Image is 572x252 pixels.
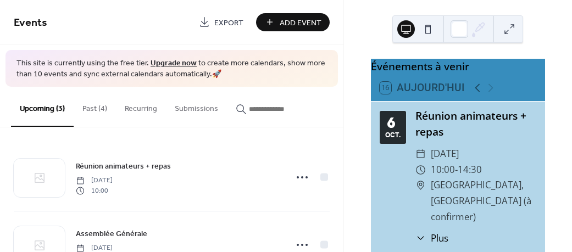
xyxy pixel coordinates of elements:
[431,231,448,245] span: Plus
[191,13,252,31] a: Export
[415,108,536,140] div: Réunion animateurs + repas
[16,58,327,80] span: This site is currently using the free tier. to create more calendars, show more than 10 events an...
[151,56,197,71] a: Upgrade now
[455,162,458,178] span: -
[74,87,116,126] button: Past (4)
[458,162,482,178] span: 14:30
[415,162,426,178] div: ​
[415,231,449,245] button: ​Plus
[280,17,321,29] span: Add Event
[76,160,171,172] a: Réunion animateurs + repas
[415,146,426,162] div: ​
[431,146,459,162] span: [DATE]
[385,132,401,138] div: oct.
[76,228,147,240] span: Assemblée Générale
[76,161,171,172] span: Réunion animateurs + repas
[431,162,455,178] span: 10:00
[214,17,243,29] span: Export
[431,177,536,225] span: [GEOGRAPHIC_DATA], [GEOGRAPHIC_DATA] (à confirmer)
[116,87,166,126] button: Recurring
[415,177,426,193] div: ​
[371,59,545,75] div: Événements à venir
[76,176,113,186] span: [DATE]
[387,116,398,129] div: 6
[11,87,74,127] button: Upcoming (3)
[256,13,330,31] button: Add Event
[14,12,47,33] span: Events
[415,231,426,245] div: ​
[76,186,113,195] span: 10:00
[166,87,227,126] button: Submissions
[76,227,147,240] a: Assemblée Générale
